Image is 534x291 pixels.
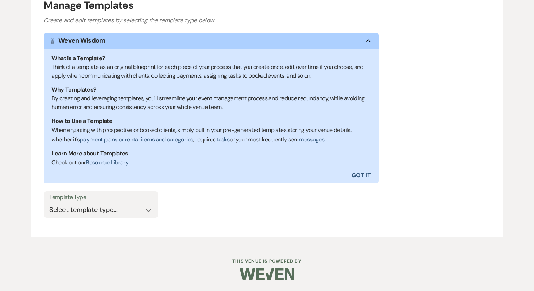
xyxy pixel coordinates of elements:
[51,94,371,112] div: By creating and leveraging templates, you'll streamline your event management process and reduce ...
[44,16,490,25] h3: Create and edit templates by selecting the template type below.
[51,117,371,125] h1: How to Use a Template
[58,36,105,46] h1: Weven Wisdom
[51,158,371,167] p: Check out our
[211,167,379,183] button: Got It
[51,85,371,94] h1: Why Templates?
[49,192,153,203] label: Template Type
[51,125,371,144] p: When engaging with prospective or booked clients, simply pull in your pre-generated templates sto...
[86,159,128,166] a: Resource Library
[51,63,371,80] div: Think of a template as an original blueprint for each piece of your process that you create once,...
[44,33,379,49] button: Weven Wisdom
[240,261,294,287] img: Weven Logo
[299,136,324,143] a: messages
[51,149,371,158] h1: Learn More about Templates
[80,136,193,143] a: payment plans or rental items and categories
[51,54,371,63] h1: What is a Template?
[216,136,229,143] a: tasks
